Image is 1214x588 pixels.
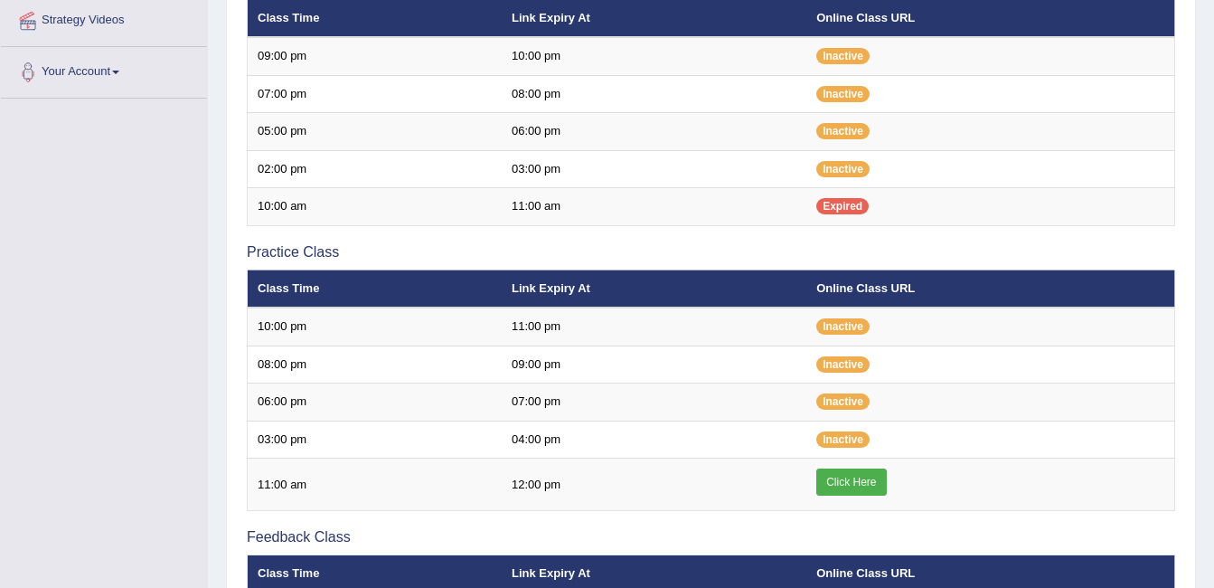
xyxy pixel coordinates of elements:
td: 08:00 pm [502,75,806,113]
td: 11:00 pm [502,308,806,346]
span: Expired [816,198,869,214]
td: 05:00 pm [248,113,502,151]
th: Class Time [248,270,502,308]
span: Inactive [816,123,870,139]
td: 06:00 pm [502,113,806,151]
span: Inactive [816,394,870,410]
td: 08:00 pm [248,346,502,384]
span: Inactive [816,48,870,64]
td: 03:00 pm [502,150,806,188]
td: 02:00 pm [248,150,502,188]
a: Click Here [816,469,886,496]
td: 07:00 pm [248,75,502,113]
span: Inactive [816,432,870,448]
td: 11:00 am [248,459,502,511]
span: Inactive [816,161,870,177]
span: Inactive [816,318,870,335]
th: Link Expiry At [502,270,806,308]
td: 03:00 pm [248,421,502,459]
td: 11:00 am [502,188,806,226]
td: 09:00 pm [502,346,806,384]
span: Inactive [816,356,870,373]
td: 06:00 pm [248,384,502,422]
a: Your Account [1,47,207,92]
span: Inactive [816,86,870,102]
td: 10:00 pm [248,308,502,346]
th: Online Class URL [806,270,1174,308]
td: 10:00 am [248,188,502,226]
td: 10:00 pm [502,37,806,75]
td: 07:00 pm [502,384,806,422]
td: 09:00 pm [248,37,502,75]
td: 12:00 pm [502,459,806,511]
h3: Feedback Class [247,529,1175,545]
h3: Practice Class [247,244,1175,261]
td: 04:00 pm [502,421,806,459]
